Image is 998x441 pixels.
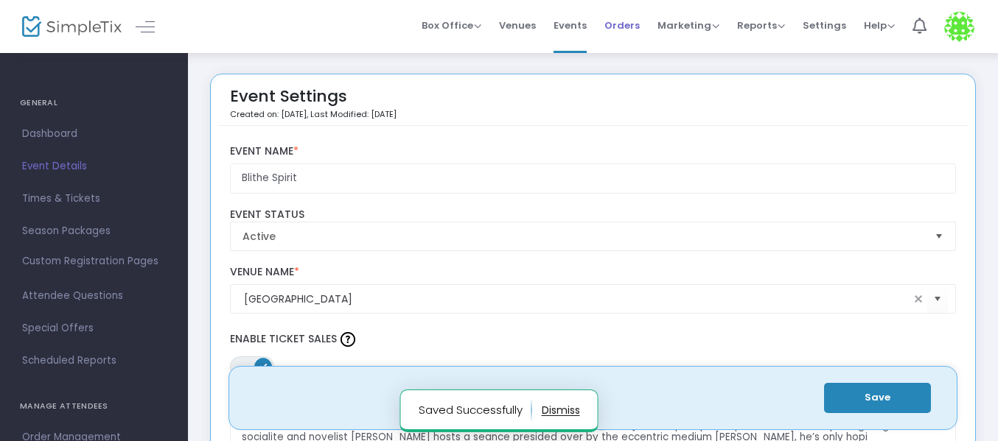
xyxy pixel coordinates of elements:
label: Enable Ticket Sales [230,328,957,350]
span: Event Details [22,157,166,176]
span: Active [242,229,924,244]
button: Select [927,284,948,314]
span: Special Offers [22,319,166,338]
button: Select [929,222,949,250]
span: , Last Modified: [DATE] [307,108,397,120]
p: Created on: [DATE] [230,108,397,121]
span: Season Packages [22,222,166,241]
p: Saved Successfully [419,398,532,422]
span: Box Office [422,18,481,32]
input: Enter Event Name [230,163,957,194]
h4: GENERAL [20,88,168,118]
span: Settings [803,7,846,44]
input: Select Venue [244,292,910,307]
div: Event Settings [230,82,397,125]
span: Custom Registration Pages [22,254,158,269]
span: Orders [604,7,640,44]
span: Marketing [657,18,719,32]
img: question-mark [341,332,355,347]
span: clear [910,290,927,308]
span: Events [554,7,587,44]
label: Event Name [230,145,957,158]
span: Reports [737,18,785,32]
span: Dashboard [22,124,166,144]
button: Save [824,383,931,413]
span: Help [864,18,895,32]
span: Times & Tickets [22,189,166,208]
button: dismiss [542,398,580,422]
span: Venues [499,7,536,44]
label: Venue Name [230,266,957,279]
span: Scheduled Reports [22,351,166,370]
label: Event Status [230,208,957,222]
span: Attendee Questions [22,286,166,306]
h4: MANAGE ATTENDEES [20,392,168,421]
span: ON [259,362,267,370]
